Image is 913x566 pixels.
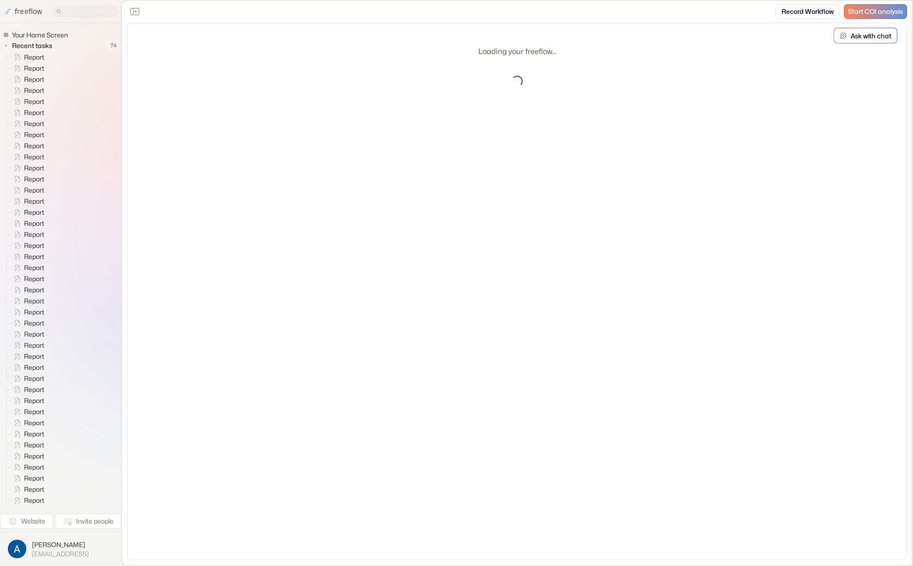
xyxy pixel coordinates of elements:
[6,174,48,185] a: Report
[22,64,47,73] span: Report
[4,6,42,17] a: freeflow
[22,352,47,361] span: Report
[10,30,71,40] span: Your Home Screen
[6,262,48,273] a: Report
[6,52,48,63] a: Report
[22,97,47,106] span: Report
[848,8,903,16] span: Start COI analysis
[6,384,48,395] a: Report
[6,506,48,517] a: Report
[6,462,48,473] a: Report
[22,219,47,228] span: Report
[6,129,48,140] a: Report
[22,130,47,139] span: Report
[6,473,48,484] a: Report
[22,274,47,283] span: Report
[22,507,47,516] span: Report
[32,550,89,558] span: [EMAIL_ADDRESS]
[22,341,47,350] span: Report
[22,296,47,306] span: Report
[55,514,121,529] button: Invite people
[22,307,47,317] span: Report
[6,318,48,329] a: Report
[22,252,47,261] span: Report
[22,374,47,383] span: Report
[22,163,47,173] span: Report
[6,140,48,151] a: Report
[22,208,47,217] span: Report
[22,463,47,472] span: Report
[6,307,48,318] a: Report
[22,440,47,450] span: Report
[6,351,48,362] a: Report
[22,75,47,84] span: Report
[22,53,47,62] span: Report
[127,4,142,19] button: Close the sidebar
[6,428,48,440] a: Report
[6,406,48,417] a: Report
[3,30,72,40] a: Your Home Screen
[22,230,47,239] span: Report
[106,40,121,52] span: 74
[6,63,48,74] a: Report
[844,4,907,19] a: Start COI analysis
[22,474,47,483] span: Report
[6,495,48,506] a: Report
[32,540,89,549] span: [PERSON_NAME]
[6,74,48,85] a: Report
[6,118,48,129] a: Report
[6,340,48,351] a: Report
[851,31,891,41] p: Ask with chat
[6,451,48,462] a: Report
[6,284,48,295] a: Report
[6,329,48,340] a: Report
[6,207,48,218] a: Report
[22,485,47,494] span: Report
[6,107,48,118] a: Report
[22,452,47,461] span: Report
[22,496,47,505] span: Report
[6,85,48,96] a: Report
[6,251,48,262] a: Report
[6,96,48,107] a: Report
[22,396,47,405] span: Report
[6,218,48,229] a: Report
[10,41,55,50] span: Recent tasks
[6,362,48,373] a: Report
[6,417,48,428] a: Report
[6,295,48,307] a: Report
[22,197,47,206] span: Report
[6,395,48,406] a: Report
[6,151,48,163] a: Report
[3,40,56,51] button: Recent tasks
[22,330,47,339] span: Report
[8,540,26,558] img: profile
[15,6,42,17] p: freeflow
[22,407,47,416] span: Report
[22,263,47,272] span: Report
[6,373,48,384] a: Report
[6,163,48,174] a: Report
[22,418,47,428] span: Report
[6,440,48,451] a: Report
[22,186,47,195] span: Report
[22,152,47,162] span: Report
[6,537,116,560] button: [PERSON_NAME][EMAIL_ADDRESS]
[22,285,47,295] span: Report
[6,185,48,196] a: Report
[776,4,840,19] a: Record Workflow
[22,385,47,394] span: Report
[6,229,48,240] a: Report
[22,241,47,250] span: Report
[22,119,47,128] span: Report
[6,240,48,251] a: Report
[22,108,47,117] span: Report
[22,175,47,184] span: Report
[478,46,556,57] p: Loading your freeflow...
[22,141,47,151] span: Report
[6,273,48,284] a: Report
[22,319,47,328] span: Report
[6,484,48,495] a: Report
[6,196,48,207] a: Report
[22,86,47,95] span: Report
